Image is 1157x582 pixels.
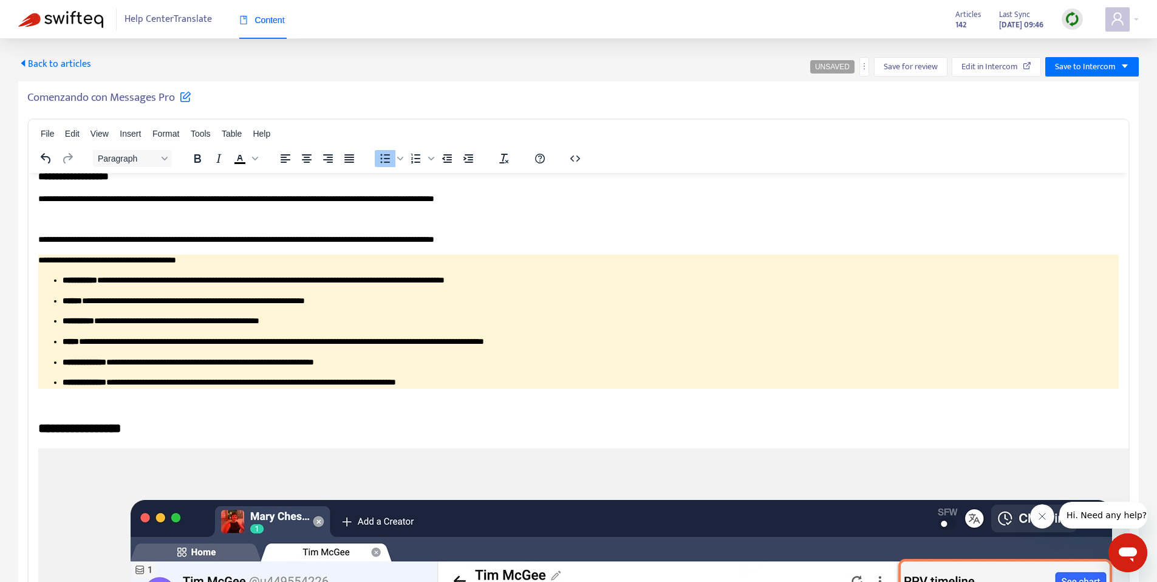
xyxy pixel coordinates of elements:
strong: 142 [955,18,966,32]
button: Increase indent [458,150,479,167]
button: Justify [339,150,360,167]
span: Paragraph [98,154,157,163]
span: more [860,62,869,70]
iframe: Button to launch messaging window [1108,533,1147,572]
h5: Comenzando con Messages Pro [27,91,191,105]
span: caret-down [1121,62,1129,70]
span: caret-left [18,58,28,68]
span: Save to Intercom [1055,60,1116,74]
button: Bold [187,150,208,167]
strong: [DATE] 09:46 [999,18,1043,32]
button: more [859,57,869,77]
span: Edit in Intercom [961,60,1018,74]
button: Decrease indent [437,150,457,167]
span: Content [239,15,285,25]
button: Undo [36,150,56,167]
span: Edit [65,129,80,139]
span: Help [253,129,270,139]
div: Bullet list [375,150,405,167]
span: Help Center Translate [125,8,212,31]
span: UNSAVED [815,63,850,71]
span: Tools [191,129,211,139]
button: Redo [57,150,78,167]
button: Clear formatting [494,150,514,167]
iframe: Message from company [1059,502,1147,529]
div: Numbered list [406,150,436,167]
button: Edit in Intercom [952,57,1041,77]
span: Last Sync [999,8,1030,21]
iframe: Close message [1030,504,1054,529]
span: Save for review [884,60,938,74]
button: Italic [208,150,229,167]
button: Save to Intercomcaret-down [1045,57,1139,77]
span: Table [222,129,242,139]
button: Align left [275,150,296,167]
div: Text color Black [230,150,260,167]
span: Articles [955,8,981,21]
button: Block Paragraph [93,150,172,167]
button: Help [530,150,550,167]
span: book [239,16,248,24]
button: Align center [296,150,317,167]
span: Back to articles [18,56,91,72]
span: View [90,129,109,139]
span: user [1110,12,1125,26]
img: sync.dc5367851b00ba804db3.png [1065,12,1080,27]
img: Swifteq [18,11,103,28]
button: Save for review [874,57,947,77]
span: Insert [120,129,141,139]
span: Format [152,129,179,139]
button: Align right [318,150,338,167]
span: File [41,129,55,139]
